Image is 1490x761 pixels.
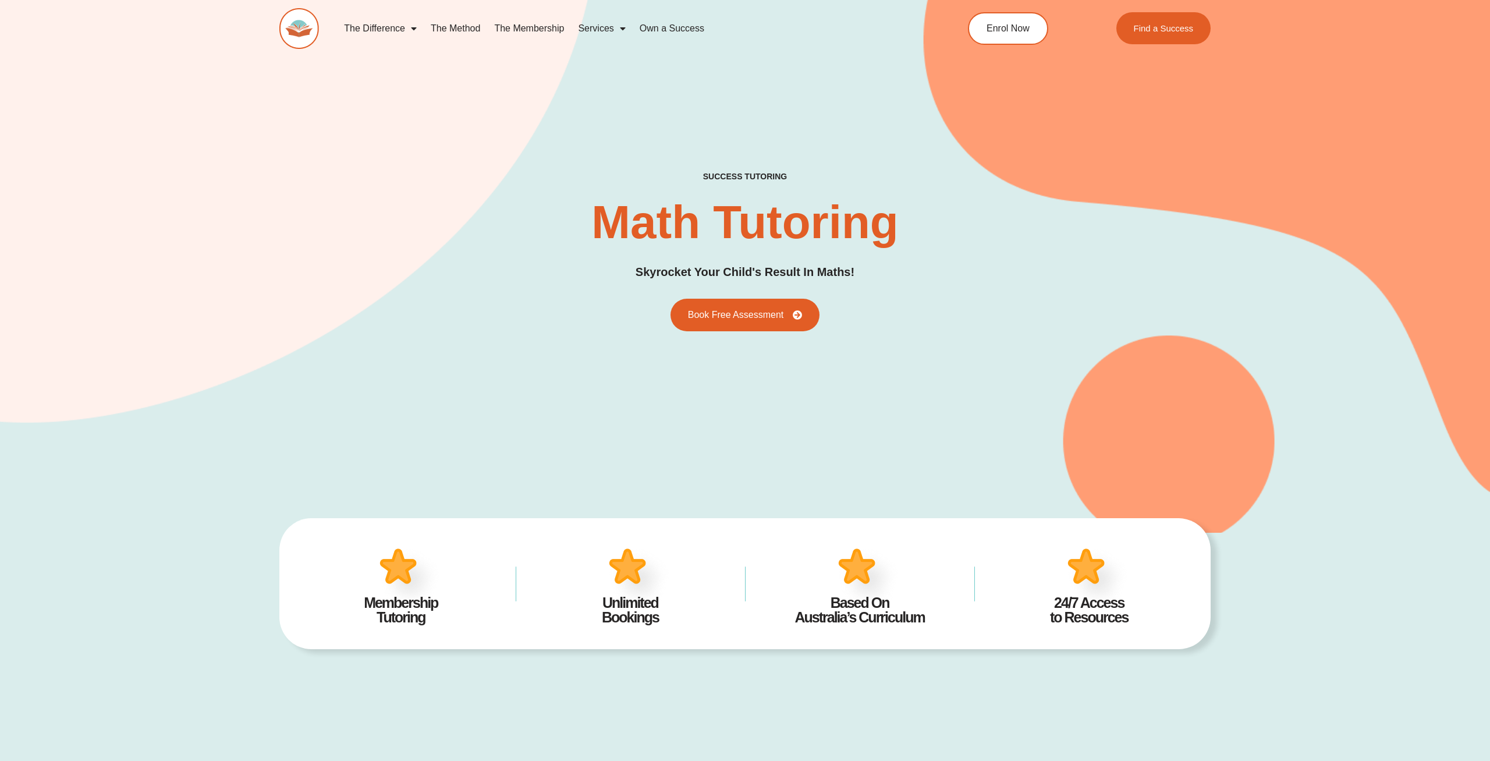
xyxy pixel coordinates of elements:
[487,15,571,42] a: The Membership
[636,263,854,281] h3: Skyrocket Your Child's Result In Maths!
[670,299,820,331] a: Book Free Assessment
[762,596,957,625] h4: Based On Australia’s Curriculum
[591,199,898,246] h2: Math Tutoring
[424,15,487,42] a: The Method
[992,596,1186,625] h4: 24/7 Access to Resources
[703,172,787,182] h4: success tutoring
[968,12,1048,45] a: Enrol Now
[633,15,711,42] a: Own a Success
[1116,12,1211,44] a: Find a Success
[337,15,424,42] a: The Difference
[1133,24,1193,33] span: Find a Success
[987,24,1030,33] span: Enrol Now
[688,310,784,320] span: Book Free Assessment
[304,596,498,625] h4: Membership Tutoring
[337,15,914,42] nav: Menu
[571,15,632,42] a: Services
[533,596,728,625] h4: Unlimited Bookings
